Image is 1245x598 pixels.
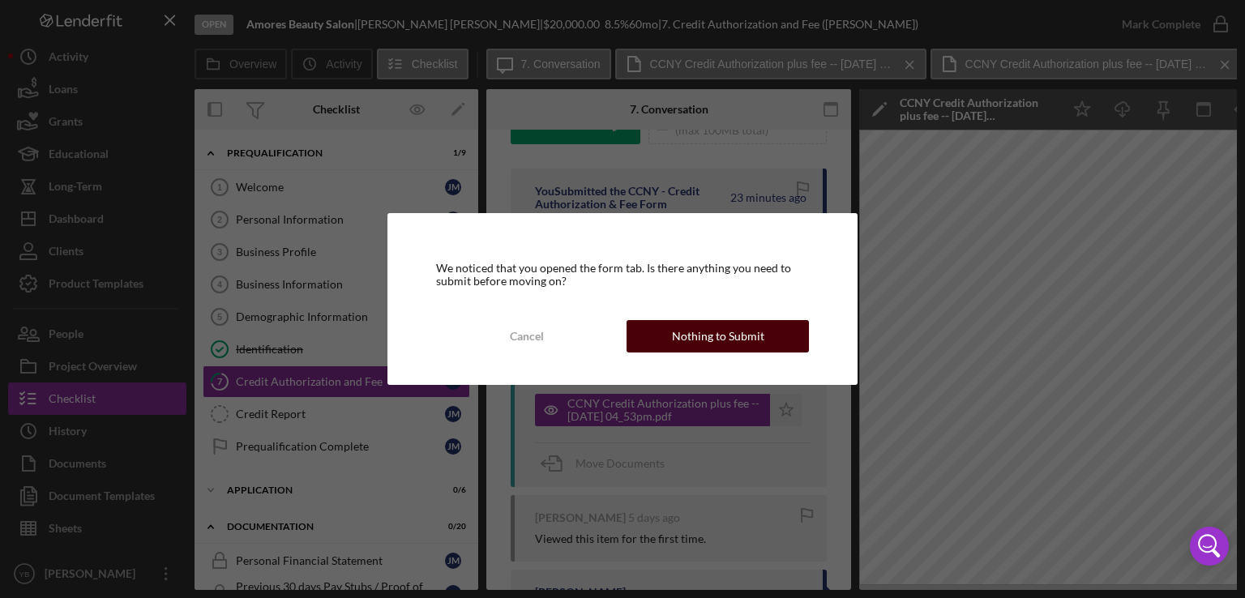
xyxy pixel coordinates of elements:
button: Nothing to Submit [627,320,809,352]
button: Cancel [436,320,618,352]
div: Open Intercom Messenger [1190,527,1229,566]
div: Cancel [510,320,544,352]
div: Nothing to Submit [672,320,764,352]
div: We noticed that you opened the form tab. Is there anything you need to submit before moving on? [436,262,810,288]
